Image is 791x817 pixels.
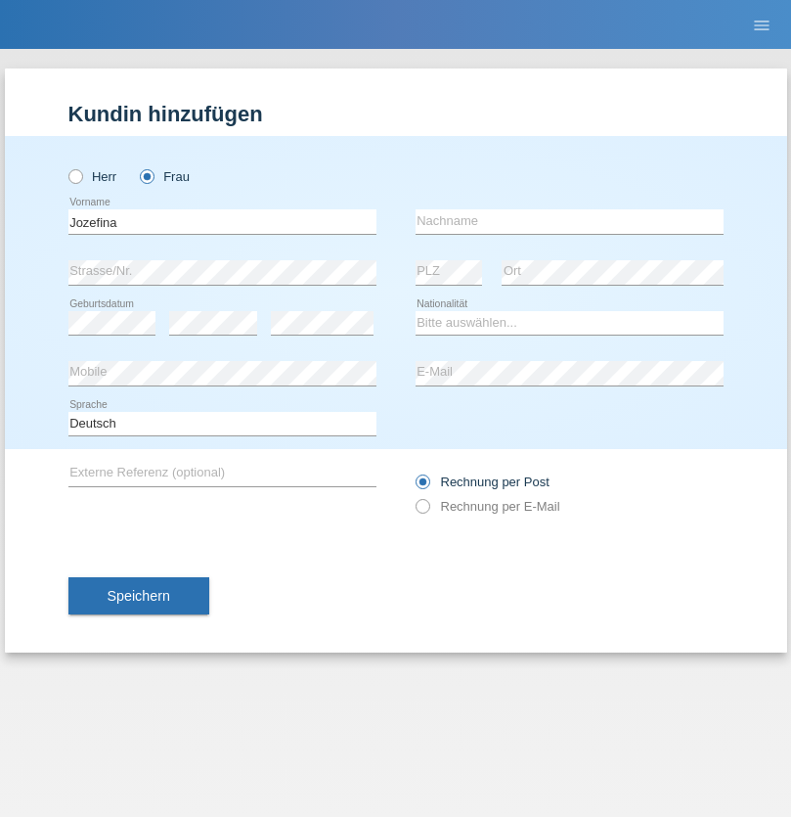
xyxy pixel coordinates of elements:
label: Herr [68,169,117,184]
a: menu [742,19,781,30]
label: Frau [140,169,190,184]
input: Rechnung per Post [416,475,428,499]
input: Herr [68,169,81,182]
label: Rechnung per Post [416,475,549,489]
button: Speichern [68,577,209,614]
input: Frau [140,169,153,182]
input: Rechnung per E-Mail [416,499,428,523]
h1: Kundin hinzufügen [68,102,724,126]
span: Speichern [108,588,170,604]
i: menu [752,16,771,35]
label: Rechnung per E-Mail [416,499,560,514]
